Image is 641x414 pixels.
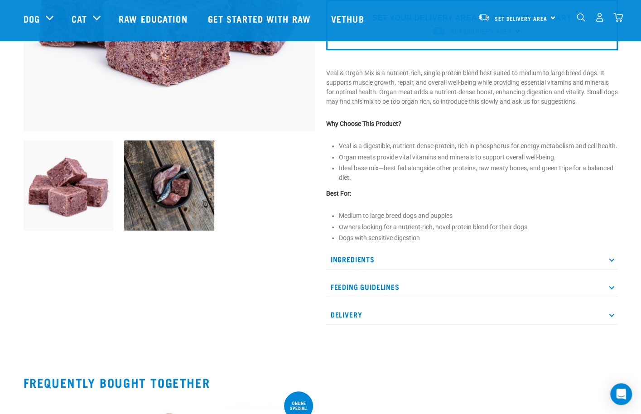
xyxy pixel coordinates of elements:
[577,13,585,22] img: home-icon-1@2x.png
[24,12,40,25] a: Dog
[339,222,618,232] li: Owners looking for a nutrient-rich, novel protein blend for their dogs
[326,304,618,325] p: Delivery
[326,68,618,106] p: Veal & Organ Mix is a nutrient-rich, single-protein blend best suited to medium to large breed do...
[110,0,198,37] a: Raw Education
[326,277,618,297] p: Feeding Guidelines
[613,13,623,22] img: home-icon@2x.png
[199,0,322,37] a: Get started with Raw
[610,383,632,405] div: Open Intercom Messenger
[339,233,618,243] li: Dogs with sensitive digestion
[495,17,547,20] span: Set Delivery Area
[322,0,376,37] a: Vethub
[339,211,618,221] li: Medium to large breed dogs and puppies
[339,141,618,151] li: Veal is a digestible, nutrient-dense protein, rich in phosphorus for energy metabolism and cell h...
[326,249,618,270] p: Ingredients
[326,190,351,197] strong: Best For:
[24,140,114,231] img: 1158 Veal Organ Mix 01
[339,153,618,162] li: Organ meats provide vital vitamins and minerals to support overall well-being.
[339,164,618,183] li: Ideal base mix—best fed alongside other proteins, raw meaty bones, and green tripe for a balanced...
[595,13,604,22] img: user.png
[326,120,401,127] strong: Why Choose This Product?
[72,12,87,25] a: Cat
[478,13,490,21] img: van-moving.png
[124,140,214,231] img: Pilchard Rabbit Leg Veal Fillet WMX
[24,375,618,390] h2: Frequently bought together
